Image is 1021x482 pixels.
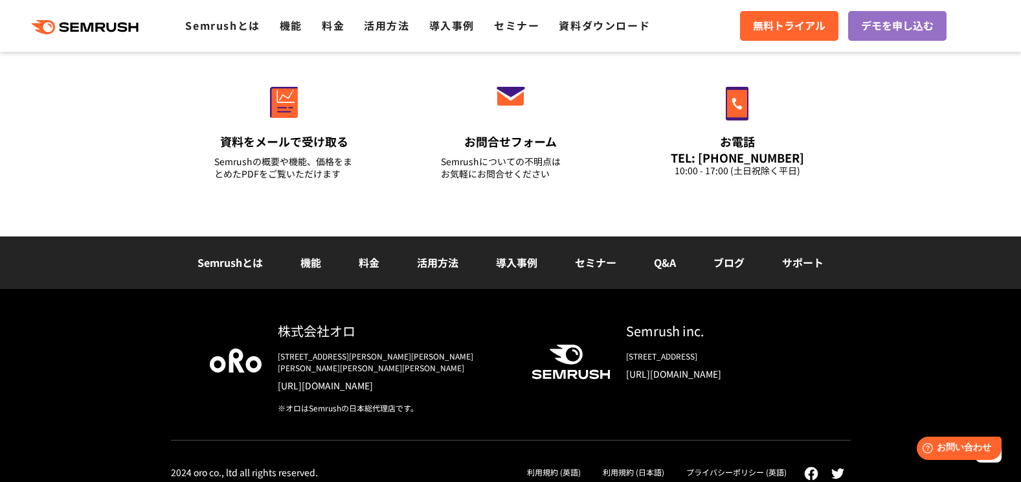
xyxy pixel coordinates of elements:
a: 機能 [300,255,321,270]
a: 利用規約 (日本語) [603,466,664,477]
a: お問合せフォーム Semrushについての不明点はお気軽にお問合せください [414,59,608,196]
img: oro company [210,349,262,372]
a: セミナー [575,255,616,270]
div: お問合せフォーム [441,133,581,150]
span: 無料トライアル [753,17,825,34]
a: [URL][DOMAIN_NAME] [278,379,511,392]
div: TEL: [PHONE_NUMBER] [668,150,807,165]
img: facebook [804,466,818,481]
div: お電話 [668,133,807,150]
div: ※オロはSemrushの日本総代理店です。 [278,402,511,414]
img: twitter [831,468,844,479]
a: Semrushとは [185,17,260,33]
div: Semrushについての不明点は お気軽にお問合せください [441,155,581,180]
a: 導入事例 [429,17,475,33]
a: 資料ダウンロード [559,17,650,33]
div: 株式会社オロ [278,321,511,340]
a: Semrushとは [197,255,263,270]
div: Semrush inc. [626,321,812,340]
a: 資料をメールで受け取る Semrushの概要や機能、価格をまとめたPDFをご覧いただけます [187,59,381,196]
div: [STREET_ADDRESS][PERSON_NAME][PERSON_NAME][PERSON_NAME][PERSON_NAME][PERSON_NAME] [278,350,511,374]
a: 無料トライアル [740,11,838,41]
a: 機能 [280,17,302,33]
a: [URL][DOMAIN_NAME] [626,367,812,380]
a: サポート [782,255,824,270]
iframe: Help widget launcher [906,431,1007,468]
div: 2024 oro co., ltd all rights reserved. [171,466,318,478]
a: ブログ [713,255,745,270]
div: [STREET_ADDRESS] [626,350,812,362]
a: 活用方法 [364,17,409,33]
div: 10:00 - 17:00 (土日祝除く平日) [668,165,807,177]
a: Q&A [654,255,676,270]
a: 活用方法 [417,255,458,270]
a: 料金 [322,17,344,33]
div: Semrushの概要や機能、価格をまとめたPDFをご覧いただけます [214,155,354,180]
div: 資料をメールで受け取る [214,133,354,150]
a: セミナー [494,17,539,33]
span: デモを申し込む [861,17,934,34]
a: 利用規約 (英語) [527,466,581,477]
a: デモを申し込む [848,11,947,41]
a: 導入事例 [496,255,537,270]
a: 料金 [359,255,379,270]
a: プライバシーポリシー (英語) [686,466,787,477]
